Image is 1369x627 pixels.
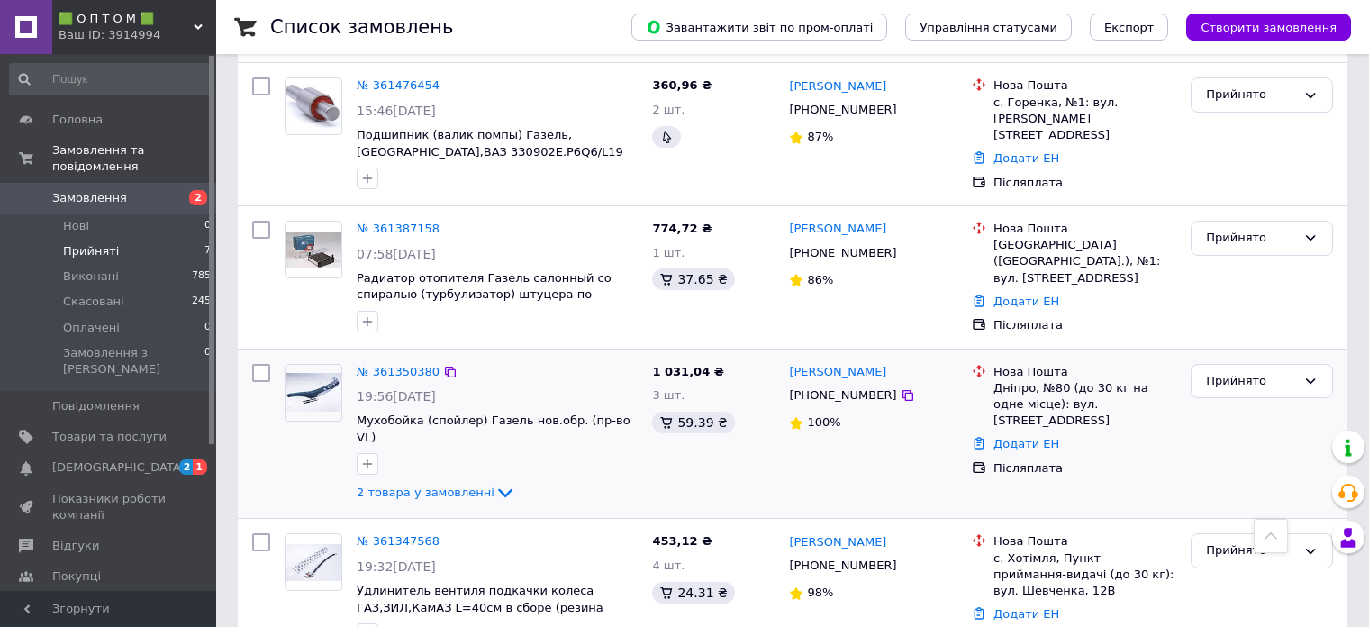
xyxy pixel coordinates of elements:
[179,459,194,475] span: 2
[204,218,211,234] span: 0
[646,19,873,35] span: Завантажити звіт по пром-оплаті
[63,243,119,259] span: Прийняті
[789,78,886,95] a: [PERSON_NAME]
[63,320,120,336] span: Оплачені
[993,221,1176,237] div: Нова Пошта
[63,218,89,234] span: Нові
[1206,541,1296,560] div: Прийнято
[1206,229,1296,248] div: Прийнято
[1206,86,1296,104] div: Прийнято
[357,486,516,499] a: 2 товара у замовленні
[652,78,712,92] span: 360,96 ₴
[357,247,436,261] span: 07:58[DATE]
[52,568,101,585] span: Покупці
[652,222,712,235] span: 774,72 ₴
[993,533,1176,550] div: Нова Пошта
[807,415,840,429] span: 100%
[357,128,623,175] a: Подшипник (валик помпы) Газель,[GEOGRAPHIC_DATA],ВАЗ 330902Е.P6Q6/L19 (пр-во OEM)
[52,142,216,175] span: Замовлення та повідомлення
[193,459,207,475] span: 1
[652,388,684,402] span: 3 шт.
[52,459,186,476] span: [DEMOGRAPHIC_DATA]
[357,413,630,444] a: Мухобойка (спойлер) Газель нов.обр. (пр-во VL)
[357,534,440,548] a: № 361347568
[993,550,1176,600] div: с. Хотімля, Пункт приймання-видачі (до 30 кг): вул. Шевченка, 12В
[357,365,440,378] a: № 361350380
[631,14,887,41] button: Завантажити звіт по пром-оплаті
[652,268,734,290] div: 37.65 ₴
[285,77,342,135] a: Фото товару
[52,190,127,206] span: Замовлення
[905,14,1072,41] button: Управління статусами
[993,175,1176,191] div: Післяплата
[1186,14,1351,41] button: Створити замовлення
[286,544,341,581] img: Фото товару
[286,373,341,411] img: Фото товару
[357,559,436,574] span: 19:32[DATE]
[192,268,211,285] span: 785
[52,491,167,523] span: Показники роботи компанії
[286,85,341,130] img: Фото товару
[357,222,440,235] a: № 361387158
[993,364,1176,380] div: Нова Пошта
[789,221,886,238] a: [PERSON_NAME]
[63,268,119,285] span: Виконані
[357,104,436,118] span: 15:46[DATE]
[192,294,211,310] span: 245
[993,295,1059,308] a: Додати ЕН
[1104,21,1155,34] span: Експорт
[1168,20,1351,33] a: Створити замовлення
[993,460,1176,477] div: Післяплата
[785,241,900,265] div: [PHONE_NUMBER]
[1201,21,1337,34] span: Створити замовлення
[9,63,213,95] input: Пошук
[920,21,1057,34] span: Управління статусами
[652,534,712,548] span: 453,12 ₴
[1206,372,1296,391] div: Прийнято
[807,130,833,143] span: 87%
[993,317,1176,333] div: Післяплата
[993,77,1176,94] div: Нова Пошта
[357,486,494,499] span: 2 товара у замовленні
[357,78,440,92] a: № 361476454
[785,554,900,577] div: [PHONE_NUMBER]
[785,384,900,407] div: [PHONE_NUMBER]
[59,11,194,27] span: 🟩 О П Т О М 🟩
[807,586,833,599] span: 98%
[993,607,1059,621] a: Додати ЕН
[993,237,1176,286] div: [GEOGRAPHIC_DATA] ([GEOGRAPHIC_DATA].), №1: вул. [STREET_ADDRESS]
[285,533,342,591] a: Фото товару
[286,232,341,268] img: Фото товару
[1090,14,1169,41] button: Експорт
[52,398,140,414] span: Повідомлення
[285,364,342,422] a: Фото товару
[204,320,211,336] span: 0
[63,345,204,377] span: Замовлення з [PERSON_NAME]
[652,246,684,259] span: 1 шт.
[652,559,684,572] span: 4 шт.
[652,365,723,378] span: 1 031,04 ₴
[63,294,124,310] span: Скасовані
[993,380,1176,430] div: Дніпро, №80 (до 30 кг на одне місце): вул. [STREET_ADDRESS]
[652,582,734,604] div: 24.31 ₴
[285,221,342,278] a: Фото товару
[204,243,211,259] span: 7
[52,538,99,554] span: Відгуки
[59,27,216,43] div: Ваш ID: 3914994
[993,151,1059,165] a: Додати ЕН
[652,412,734,433] div: 59.39 ₴
[807,273,833,286] span: 86%
[357,389,436,404] span: 19:56[DATE]
[789,534,886,551] a: [PERSON_NAME]
[785,98,900,122] div: [PHONE_NUMBER]
[993,437,1059,450] a: Додати ЕН
[993,95,1176,144] div: с. Горенка, №1: вул. [PERSON_NAME][STREET_ADDRESS]
[270,16,453,38] h1: Список замовлень
[789,364,886,381] a: [PERSON_NAME]
[52,112,103,128] span: Головна
[52,429,167,445] span: Товари та послуги
[357,271,612,318] a: Радиатор отопителя Газель салонный со спиралью (турбулизатор) штуцера по диагонали (алюминий) (на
